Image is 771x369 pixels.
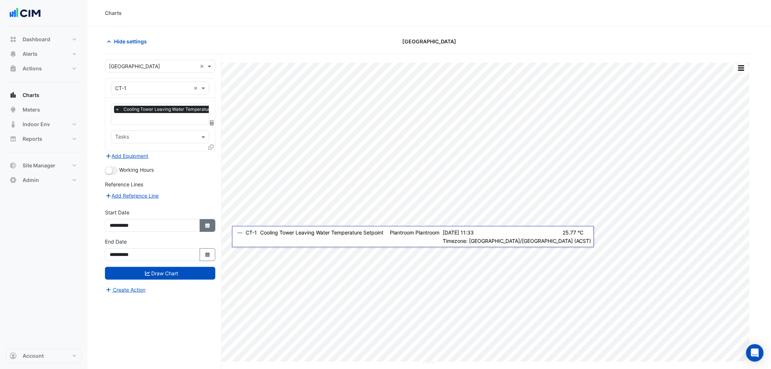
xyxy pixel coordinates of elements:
[6,349,82,363] button: Account
[6,173,82,187] button: Admin
[402,38,456,45] span: [GEOGRAPHIC_DATA]
[9,65,17,72] app-icon: Actions
[23,106,40,113] span: Meters
[204,222,211,229] fa-icon: Select Date
[9,106,17,113] app-icon: Meters
[9,176,17,184] app-icon: Admin
[200,62,206,70] span: Clear
[23,121,50,128] span: Indoor Env
[114,38,147,45] span: Hide settings
[746,344,764,362] div: Open Intercom Messenger
[114,106,121,113] span: ×
[119,167,154,173] span: Working Hours
[105,286,146,294] button: Create Action
[204,252,211,258] fa-icon: Select Date
[9,6,42,20] img: Company Logo
[105,238,127,245] label: End Date
[6,102,82,117] button: Meters
[9,162,17,169] app-icon: Site Manager
[23,176,39,184] span: Admin
[23,65,42,72] span: Actions
[23,162,55,169] span: Site Manager
[6,132,82,146] button: Reports
[208,144,214,150] span: Clone Favourites and Tasks from this Equipment to other Equipment
[114,133,129,142] div: Tasks
[105,267,215,280] button: Draw Chart
[9,135,17,143] app-icon: Reports
[6,61,82,76] button: Actions
[23,50,38,58] span: Alerts
[105,191,159,200] button: Add Reference Line
[6,158,82,173] button: Site Manager
[9,92,17,99] app-icon: Charts
[105,152,149,160] button: Add Equipment
[209,120,215,126] span: Choose Function
[122,106,282,113] span: Cooling Tower Leaving Water Temperature Setpoint - Plantroom, Plantroom
[734,63,748,73] button: More Options
[23,352,44,360] span: Account
[23,135,42,143] span: Reports
[9,50,17,58] app-icon: Alerts
[6,88,82,102] button: Charts
[6,32,82,47] button: Dashboard
[105,35,152,48] button: Hide settings
[23,36,50,43] span: Dashboard
[193,84,200,92] span: Clear
[105,9,122,17] div: Charts
[9,121,17,128] app-icon: Indoor Env
[23,92,39,99] span: Charts
[6,47,82,61] button: Alerts
[105,180,143,188] label: Reference Lines
[6,117,82,132] button: Indoor Env
[105,209,129,216] label: Start Date
[9,36,17,43] app-icon: Dashboard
